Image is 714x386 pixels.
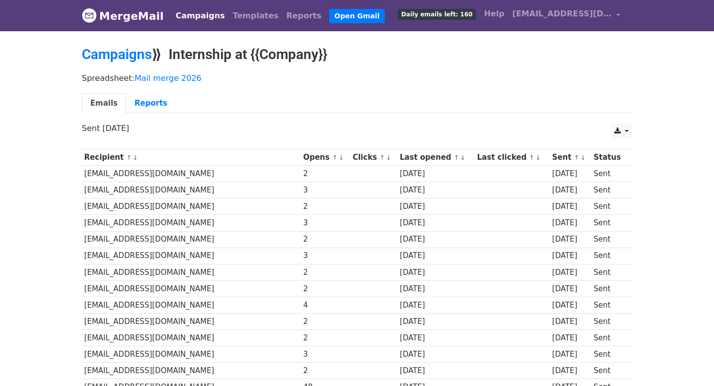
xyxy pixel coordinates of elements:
[332,154,338,161] a: ↑
[552,283,589,295] div: [DATE]
[591,248,627,264] td: Sent
[82,46,632,63] h2: ⟫ Internship at {{Company}}
[552,365,589,377] div: [DATE]
[82,314,301,330] td: [EMAIL_ADDRESS][DOMAIN_NAME]
[82,363,301,379] td: [EMAIL_ADDRESS][DOMAIN_NAME]
[229,6,282,26] a: Templates
[134,73,201,83] a: Mail merge 2026
[580,154,586,161] a: ↓
[380,154,385,161] a: ↑
[552,185,589,196] div: [DATE]
[82,231,301,248] td: [EMAIL_ADDRESS][DOMAIN_NAME]
[303,349,348,360] div: 3
[82,346,301,363] td: [EMAIL_ADDRESS][DOMAIN_NAME]
[400,349,472,360] div: [DATE]
[400,300,472,311] div: [DATE]
[400,250,472,261] div: [DATE]
[394,4,480,24] a: Daily emails left: 160
[339,154,344,161] a: ↓
[591,363,627,379] td: Sent
[552,332,589,344] div: [DATE]
[303,316,348,327] div: 2
[303,332,348,344] div: 2
[397,149,475,166] th: Last opened
[82,8,97,23] img: MergeMail logo
[82,330,301,346] td: [EMAIL_ADDRESS][DOMAIN_NAME]
[664,338,714,386] iframe: Chat Widget
[475,149,550,166] th: Last clicked
[301,149,351,166] th: Opens
[400,234,472,245] div: [DATE]
[400,217,472,229] div: [DATE]
[82,93,126,114] a: Emails
[400,365,472,377] div: [DATE]
[552,316,589,327] div: [DATE]
[552,250,589,261] div: [DATE]
[591,215,627,231] td: Sent
[82,166,301,182] td: [EMAIL_ADDRESS][DOMAIN_NAME]
[550,149,592,166] th: Sent
[172,6,229,26] a: Campaigns
[82,297,301,313] td: [EMAIL_ADDRESS][DOMAIN_NAME]
[591,314,627,330] td: Sent
[552,267,589,278] div: [DATE]
[132,154,138,161] a: ↓
[82,264,301,280] td: [EMAIL_ADDRESS][DOMAIN_NAME]
[508,4,624,27] a: [EMAIL_ADDRESS][DOMAIN_NAME]
[303,267,348,278] div: 2
[552,168,589,180] div: [DATE]
[400,267,472,278] div: [DATE]
[552,234,589,245] div: [DATE]
[400,332,472,344] div: [DATE]
[82,215,301,231] td: [EMAIL_ADDRESS][DOMAIN_NAME]
[82,182,301,198] td: [EMAIL_ADDRESS][DOMAIN_NAME]
[303,300,348,311] div: 4
[82,198,301,215] td: [EMAIL_ADDRESS][DOMAIN_NAME]
[400,283,472,295] div: [DATE]
[126,93,176,114] a: Reports
[386,154,391,161] a: ↓
[552,300,589,311] div: [DATE]
[303,250,348,261] div: 3
[552,349,589,360] div: [DATE]
[303,283,348,295] div: 2
[398,9,476,20] span: Daily emails left: 160
[591,297,627,313] td: Sent
[303,185,348,196] div: 3
[82,149,301,166] th: Recipient
[552,217,589,229] div: [DATE]
[303,168,348,180] div: 2
[591,166,627,182] td: Sent
[329,9,384,23] a: Open Gmail
[591,346,627,363] td: Sent
[574,154,580,161] a: ↑
[480,4,508,24] a: Help
[529,154,535,161] a: ↑
[400,316,472,327] div: [DATE]
[82,123,632,133] p: Sent [DATE]
[303,365,348,377] div: 2
[303,217,348,229] div: 3
[591,231,627,248] td: Sent
[591,198,627,215] td: Sent
[126,154,132,161] a: ↑
[303,234,348,245] div: 2
[591,264,627,280] td: Sent
[460,154,466,161] a: ↓
[591,182,627,198] td: Sent
[350,149,397,166] th: Clicks
[552,201,589,212] div: [DATE]
[82,280,301,297] td: [EMAIL_ADDRESS][DOMAIN_NAME]
[454,154,459,161] a: ↑
[82,46,152,63] a: Campaigns
[400,168,472,180] div: [DATE]
[283,6,326,26] a: Reports
[82,73,632,83] p: Spreadsheet:
[400,185,472,196] div: [DATE]
[400,201,472,212] div: [DATE]
[591,330,627,346] td: Sent
[591,149,627,166] th: Status
[591,280,627,297] td: Sent
[82,5,164,26] a: MergeMail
